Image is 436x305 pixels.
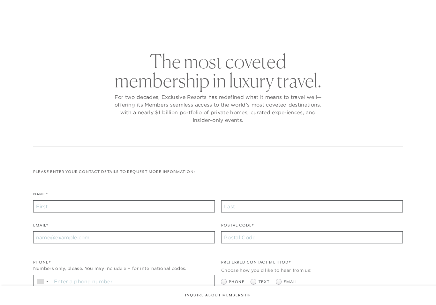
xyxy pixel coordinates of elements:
[221,267,403,274] div: Choose how you'd like to hear from us:
[33,265,215,272] div: Numbers only, please. You may include a + for international codes.
[113,93,323,124] p: For two decades, Exclusive Resorts has redefined what it means to travel well—offering its Member...
[113,52,323,90] h2: The most coveted membership in luxury travel.
[33,222,48,232] label: Email*
[259,279,270,285] span: Text
[33,200,215,212] input: First
[45,279,49,283] span: ▼
[34,275,52,287] div: Country Code Selector
[33,191,48,200] label: Name*
[33,259,215,265] div: Phone*
[33,231,215,243] input: name@example.com
[229,279,244,285] span: Phone
[33,169,403,175] p: Please enter your contact details to request more information:
[221,259,291,269] legend: Preferred Contact Method*
[410,8,418,12] button: Open navigation
[221,222,254,232] label: Postal Code*
[221,200,403,212] input: Last
[284,279,297,285] span: Email
[221,231,403,243] input: Postal Code
[52,275,214,287] input: Enter a phone number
